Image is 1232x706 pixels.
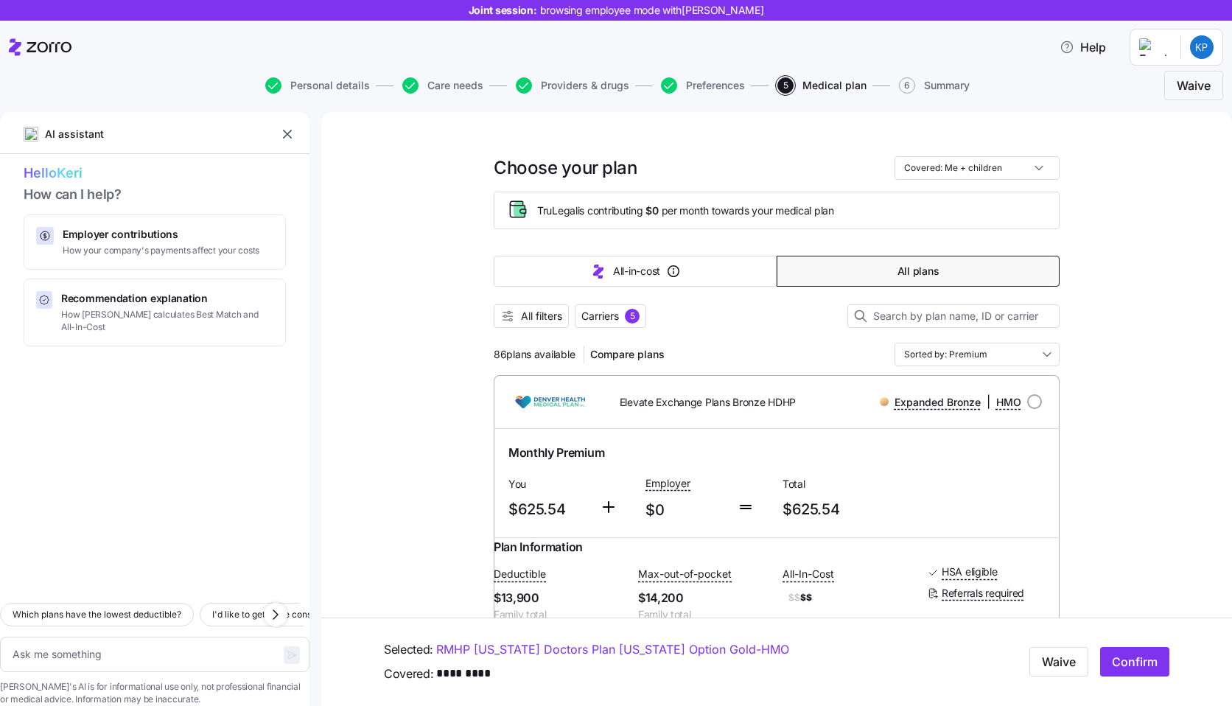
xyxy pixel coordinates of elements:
span: How your company's payments affect your costs [63,245,259,257]
span: $0 [645,203,658,218]
span: $625.54 [783,497,908,522]
span: Employer contributions [63,227,259,242]
span: Carriers [581,309,619,324]
span: $625.54 [508,497,588,522]
span: Employer [645,476,690,491]
span: Deductible [494,567,546,581]
span: Joint session: [469,3,764,18]
span: All plans [897,264,939,279]
input: Order by dropdown [895,343,1060,366]
button: Help [1048,32,1118,62]
span: Elevate Exchange Plans Bronze HDHP [620,395,796,410]
span: Max-out-of-pocket [638,567,732,581]
span: Family total [638,607,771,622]
span: Plan Information [494,538,583,556]
span: Hello Keri [24,163,286,184]
span: 5 [777,77,794,94]
button: Preferences [661,77,745,94]
img: Employer logo [1139,38,1169,56]
span: Monthly Premium [508,444,604,462]
span: HSA eligible [942,565,998,579]
button: Carriers5 [575,304,646,328]
span: HMO [996,395,1021,410]
span: Recommendation explanation [61,291,273,306]
span: Medical plan [802,80,867,91]
button: Confirm [1100,648,1169,677]
img: 986d70167e1098781e6c83384a0bea28 [1190,35,1214,59]
span: Waive [1177,77,1211,94]
span: I'd like to get a live consultation. Can you help? [212,607,406,622]
span: $$ [788,592,800,604]
span: Confirm [1112,654,1158,671]
span: Summary [924,80,970,91]
span: Personal details [290,80,370,91]
button: Waive [1029,648,1088,677]
span: Family total [494,607,626,622]
button: Waive [1164,71,1223,100]
button: Care needs [402,77,483,94]
span: $13,900 [494,589,626,607]
button: 5Medical plan [777,77,867,94]
span: Preferences [686,80,745,91]
div: 5 [625,309,640,324]
span: Waive [1042,654,1076,671]
button: Providers & drugs [516,77,629,94]
span: TruLegal is contributing per month towards your medical plan [537,203,834,218]
span: Covered: [384,665,433,684]
span: 86 plans available [494,347,575,362]
span: How can I help? [24,184,286,206]
span: AI assistant [44,126,105,142]
h1: Choose your plan [494,156,637,179]
span: 6 [899,77,915,94]
span: Total [783,477,908,492]
span: $14,200 [638,589,771,607]
span: All filters [521,309,562,324]
a: 5Medical plan [774,77,867,94]
button: I'd like to get a live consultation. Can you help? [200,603,419,626]
button: 6Summary [899,77,970,94]
span: All-in-cost [613,264,660,279]
div: | [880,393,1021,411]
img: ai-icon.png [24,127,38,141]
img: Denver Health Medical Plan [505,384,596,419]
a: Preferences [658,77,745,94]
span: Providers & drugs [541,80,629,91]
span: $$ [783,589,915,607]
a: Providers & drugs [513,77,629,94]
button: Compare plans [584,343,671,366]
span: Referrals required [942,586,1024,601]
span: Selected: [384,641,433,660]
span: Compare plans [590,347,665,362]
span: All-In-Cost [783,567,834,581]
span: Help [1060,38,1106,56]
a: Personal details [262,77,370,94]
button: Personal details [265,77,370,94]
span: Care needs [427,80,483,91]
span: Expanded Bronze [895,395,981,410]
input: Search by plan name, ID or carrier [847,304,1060,328]
button: All filters [494,304,569,328]
span: browsing employee mode with [PERSON_NAME] [540,3,764,18]
span: Which plans have the lowest deductible? [13,607,181,622]
span: $0 [645,498,725,522]
span: How [PERSON_NAME] calculates Best Match and All-In-Cost [61,309,273,334]
a: Care needs [399,77,483,94]
a: RMHP [US_STATE] Doctors Plan [US_STATE] Option Gold-HMO [436,641,789,660]
span: You [508,477,588,492]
